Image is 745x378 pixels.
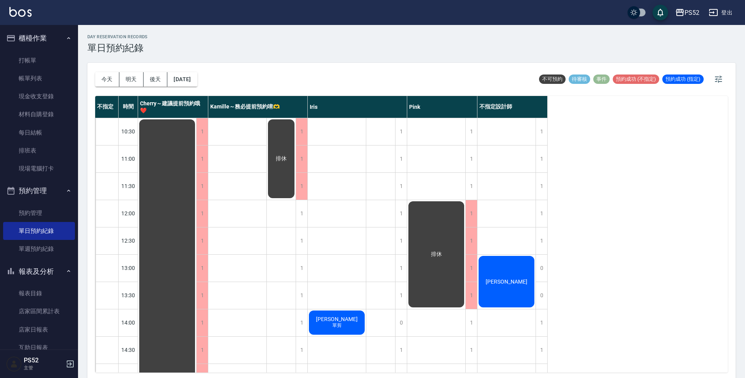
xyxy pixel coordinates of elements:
div: 1 [465,337,477,364]
button: [DATE] [167,72,197,87]
div: 1 [296,227,307,254]
div: 11:30 [119,172,138,200]
div: 1 [465,309,477,336]
div: 1 [395,337,407,364]
div: 1 [395,282,407,309]
div: 不指定設計師 [477,96,548,118]
div: 1 [536,200,547,227]
div: 不指定 [95,96,119,118]
div: PS52 [685,8,699,18]
button: 預約管理 [3,181,75,201]
span: 預約成功 (指定) [662,76,704,83]
a: 現場電腦打卡 [3,160,75,177]
button: 登出 [706,5,736,20]
span: 不可預約 [539,76,566,83]
div: 12:30 [119,227,138,254]
div: 13:00 [119,254,138,282]
a: 每日結帳 [3,124,75,142]
button: 後天 [144,72,168,87]
h5: PS52 [24,357,64,364]
div: 14:00 [119,309,138,336]
a: 店家日報表 [3,321,75,339]
div: 1 [465,173,477,200]
div: 0 [395,309,407,336]
div: 0 [536,255,547,282]
div: 1 [196,173,208,200]
div: 1 [465,255,477,282]
span: 事件 [593,76,610,83]
button: 報表及分析 [3,261,75,282]
div: 1 [296,200,307,227]
div: 1 [465,118,477,145]
a: 排班表 [3,142,75,160]
div: 1 [536,118,547,145]
h3: 單日預約紀錄 [87,43,148,53]
span: 待審核 [569,76,590,83]
span: [PERSON_NAME] [484,279,529,285]
div: 12:00 [119,200,138,227]
a: 報表目錄 [3,284,75,302]
button: PS52 [672,5,702,21]
div: 1 [536,146,547,172]
div: 1 [395,146,407,172]
div: 1 [196,227,208,254]
a: 互助日報表 [3,339,75,357]
span: 排休 [274,155,288,162]
a: 現金收支登錄 [3,87,75,105]
div: 1 [296,282,307,309]
div: 1 [196,309,208,336]
div: 1 [296,118,307,145]
div: 13:30 [119,282,138,309]
div: 1 [465,200,477,227]
div: Iris [308,96,407,118]
div: 1 [536,173,547,200]
div: 1 [196,255,208,282]
div: 1 [395,227,407,254]
div: 1 [536,309,547,336]
button: 櫃檯作業 [3,28,75,48]
a: 帳單列表 [3,69,75,87]
div: 1 [536,227,547,254]
h2: day Reservation records [87,34,148,39]
div: 1 [395,200,407,227]
a: 打帳單 [3,51,75,69]
div: 1 [296,146,307,172]
div: 1 [296,173,307,200]
div: 1 [395,255,407,282]
div: 1 [296,309,307,336]
button: 今天 [95,72,119,87]
button: save [653,5,668,20]
a: 單日預約紀錄 [3,222,75,240]
div: 1 [196,118,208,145]
a: 店家區間累計表 [3,302,75,320]
div: 1 [465,282,477,309]
div: Pink [407,96,477,118]
div: Cherry～建議提前預約哦❤️ [138,96,208,118]
div: Kamille～務必提前預約唷🫶 [208,96,308,118]
img: Logo [9,7,32,17]
div: 1 [465,227,477,254]
span: 排休 [429,251,443,258]
span: [PERSON_NAME] [314,316,359,322]
div: 1 [296,337,307,364]
div: 1 [395,118,407,145]
div: 1 [296,255,307,282]
div: 1 [196,200,208,227]
div: 14:30 [119,336,138,364]
p: 主管 [24,364,64,371]
div: 時間 [119,96,138,118]
div: 1 [196,337,208,364]
div: 0 [536,282,547,309]
div: 1 [196,282,208,309]
a: 單週預約紀錄 [3,240,75,258]
div: 1 [196,146,208,172]
div: 1 [536,337,547,364]
div: 10:30 [119,118,138,145]
div: 11:00 [119,145,138,172]
div: 1 [465,146,477,172]
a: 材料自購登錄 [3,105,75,123]
img: Person [6,356,22,372]
span: 預約成功 (不指定) [613,76,659,83]
span: 單剪 [331,322,343,329]
div: 1 [395,173,407,200]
